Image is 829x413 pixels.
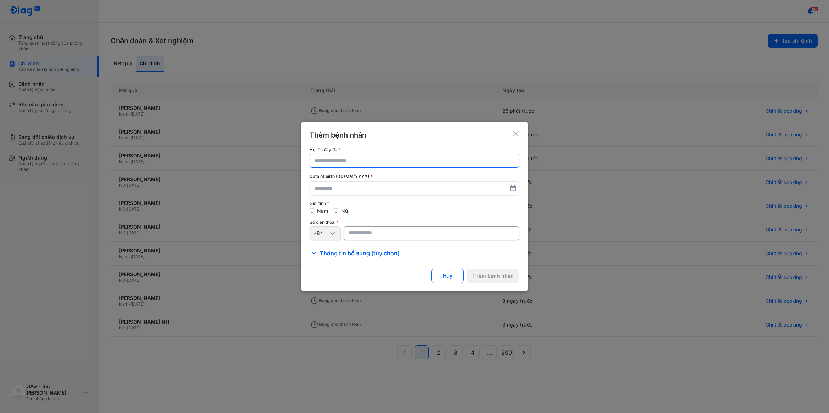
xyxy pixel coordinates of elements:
[310,201,519,206] div: Giới tính
[314,230,328,236] div: +84
[467,269,519,283] button: Thêm bệnh nhân
[341,208,348,214] label: Nữ
[310,173,519,180] div: Date of birth (DD/MM/YYYY)
[310,220,519,225] div: Số điện thoại
[431,269,464,283] button: Huỷ
[317,208,328,214] label: Nam
[310,130,366,140] div: Thêm bệnh nhân
[310,147,519,152] div: Họ tên đầy đủ
[320,249,400,257] span: Thông tin bổ sung (tùy chọn)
